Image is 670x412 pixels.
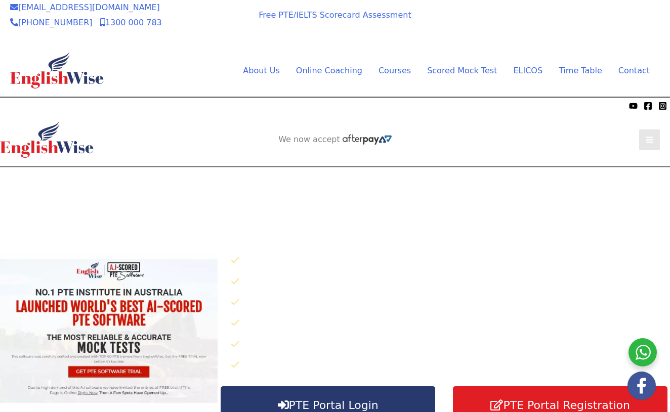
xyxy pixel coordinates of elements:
aside: Header Widget 1 [246,167,424,200]
p: Click below to know why EnglishWise has worlds best AI scored PTE software [223,230,670,245]
span: Contact [618,66,650,75]
a: [EMAIL_ADDRESS][DOMAIN_NAME] [10,3,160,12]
a: Free PTE/IELTS Scorecard Assessment [259,10,411,20]
a: Contact [610,63,650,78]
a: AI SCORED PTE SOFTWARE REGISTER FOR FREE SOFTWARE TRIAL [493,14,650,34]
li: 50 Writing Practice Questions [231,294,670,311]
span: Time Table [559,66,602,75]
a: Facebook [644,102,652,110]
span: Scored Mock Test [427,66,497,75]
img: Afterpay-Logo [61,103,89,109]
aside: Header Widget 2 [273,134,397,145]
li: 125 Reading Practice Questions [231,315,670,332]
a: Time TableMenu Toggle [551,63,610,78]
span: We now accept [5,101,59,111]
span: We now accept [188,7,234,27]
a: ELICOS [505,63,551,78]
span: ELICOS [513,66,542,75]
a: 1300 000 783 [100,18,162,27]
a: YouTube [629,102,638,110]
span: About Us [243,66,279,75]
a: [PHONE_NUMBER] [10,18,93,27]
img: white-facebook.png [627,372,656,400]
li: 250 Speaking Practice Questions [231,273,670,290]
span: Online Coaching [296,66,362,75]
a: About UsMenu Toggle [235,63,287,78]
span: We now accept [278,134,340,145]
img: Afterpay-Logo [343,134,392,145]
li: Instant Results – KNOW where you Stand in the Shortest Amount of Time [231,357,670,374]
nav: Site Navigation: Main Menu [219,63,650,78]
img: Afterpay-Logo [197,29,225,35]
aside: Header Widget 1 [483,6,660,38]
span: Courses [379,66,411,75]
li: 200 Listening Practice Questions [231,336,670,353]
a: Scored Mock TestMenu Toggle [419,63,505,78]
a: CoursesMenu Toggle [370,63,419,78]
a: Instagram [658,102,667,110]
a: AI SCORED PTE SOFTWARE REGISTER FOR FREE SOFTWARE TRIAL [257,175,413,196]
img: cropped-ew-logo [10,52,104,88]
li: 30X AI Scored Full Length Mock Tests [231,252,670,269]
a: Online CoachingMenu Toggle [288,63,370,78]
